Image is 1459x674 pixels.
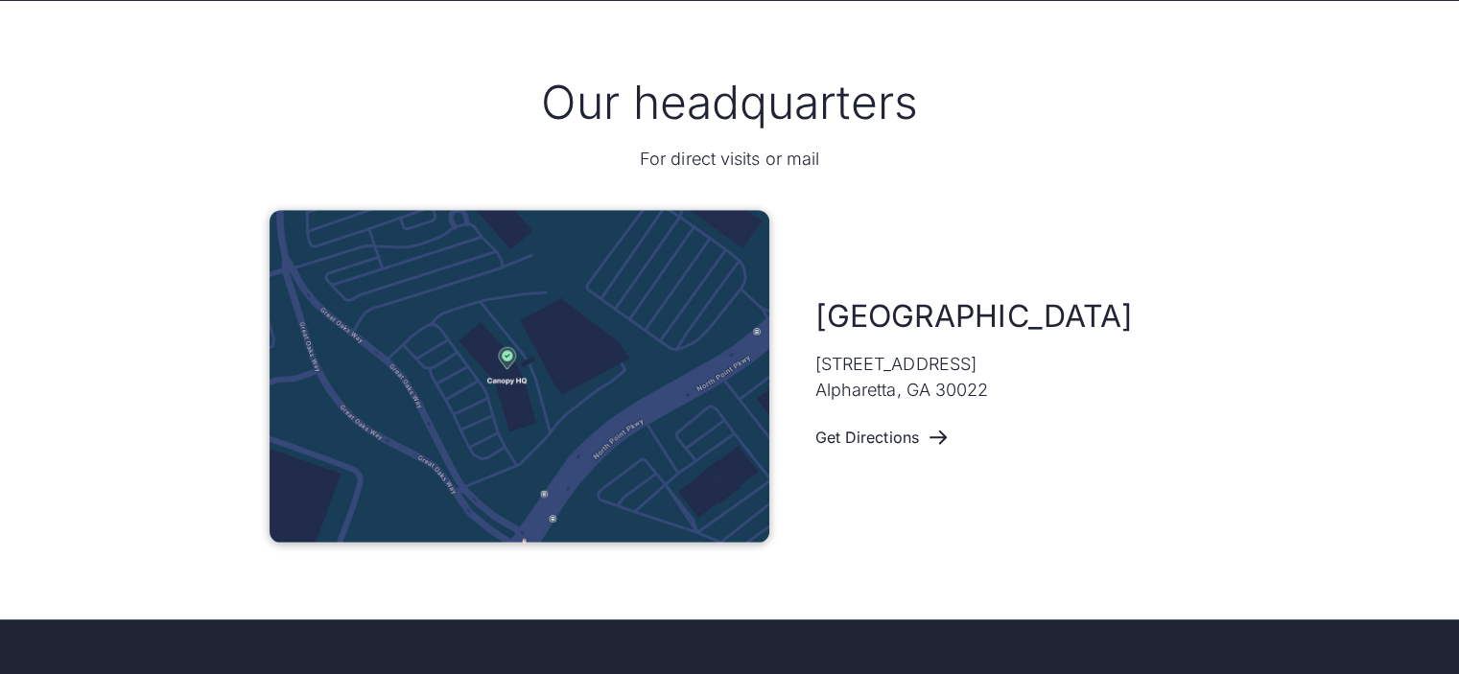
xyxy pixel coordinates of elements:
p: For direct visits or mail [640,146,819,172]
a: Get Directions [815,418,950,456]
p: [STREET_ADDRESS] Alpharetta, GA 30022 [815,351,989,403]
h2: [GEOGRAPHIC_DATA] [815,296,1133,337]
h2: Our headquarters [541,75,917,130]
div: Get Directions [815,429,919,447]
